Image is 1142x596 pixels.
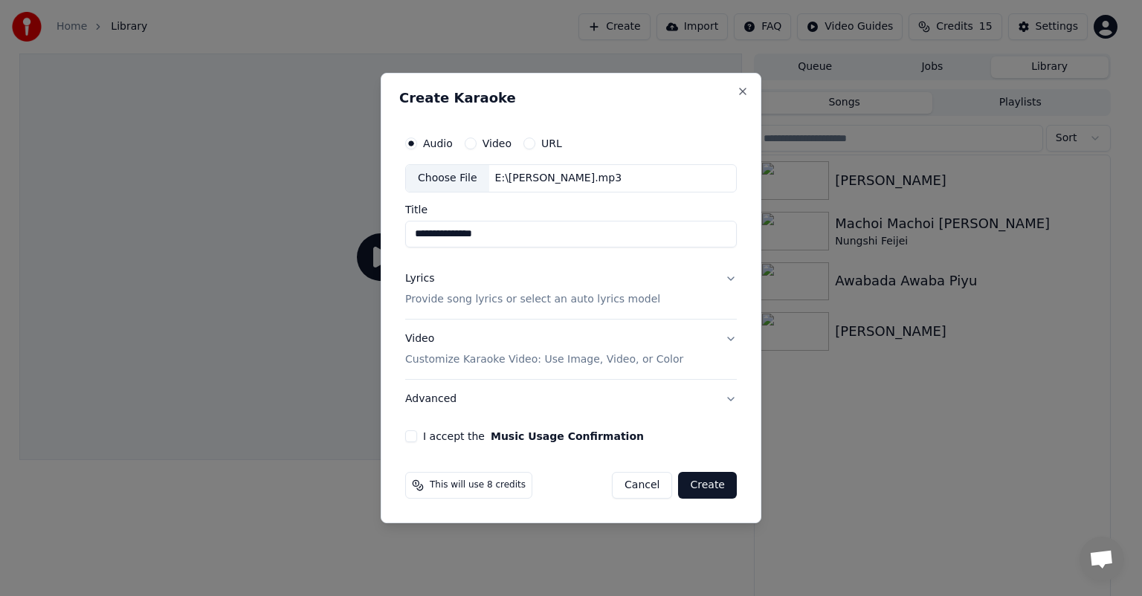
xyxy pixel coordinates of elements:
[423,431,644,441] label: I accept the
[483,138,512,149] label: Video
[405,271,434,286] div: Lyrics
[399,91,743,105] h2: Create Karaoke
[423,138,453,149] label: Audio
[405,380,737,418] button: Advanced
[541,138,562,149] label: URL
[405,331,683,367] div: Video
[405,259,737,319] button: LyricsProvide song lyrics or select an auto lyrics model
[678,472,737,499] button: Create
[489,171,628,186] div: E:\[PERSON_NAME].mp3
[612,472,672,499] button: Cancel
[405,204,737,215] label: Title
[406,165,489,192] div: Choose File
[405,352,683,367] p: Customize Karaoke Video: Use Image, Video, or Color
[491,431,644,441] button: I accept the
[405,320,737,379] button: VideoCustomize Karaoke Video: Use Image, Video, or Color
[405,292,660,307] p: Provide song lyrics or select an auto lyrics model
[430,479,526,491] span: This will use 8 credits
